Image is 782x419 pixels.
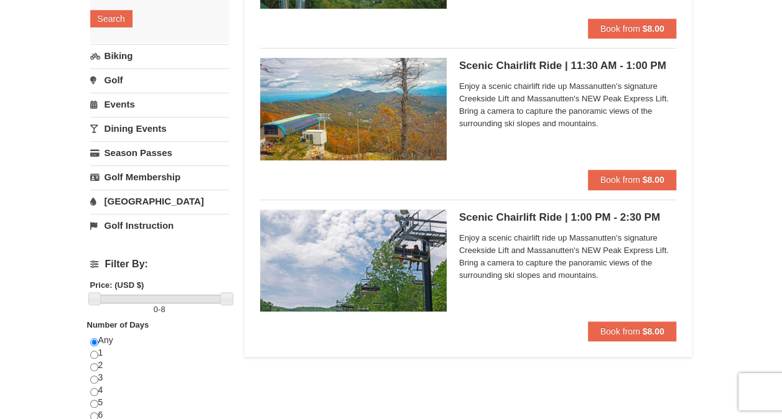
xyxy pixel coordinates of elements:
a: Golf Instruction [90,214,229,237]
img: 24896431-9-664d1467.jpg [260,209,447,311]
button: Book from $8.00 [588,170,677,190]
h5: Scenic Chairlift Ride | 1:00 PM - 2:30 PM [459,211,677,224]
span: 0 [154,305,158,314]
span: Enjoy a scenic chairlift ride up Massanutten’s signature Creekside Lift and Massanutten's NEW Pea... [459,232,677,282]
span: 8 [161,305,165,314]
a: Golf Membership [90,165,229,188]
button: Book from $8.00 [588,321,677,341]
strong: $8.00 [642,326,664,336]
span: Book from [600,175,640,185]
span: Book from [600,24,640,34]
button: Search [90,10,133,27]
a: Events [90,93,229,116]
span: Enjoy a scenic chairlift ride up Massanutten’s signature Creekside Lift and Massanutten's NEW Pea... [459,80,677,130]
strong: $8.00 [642,24,664,34]
a: Golf [90,68,229,91]
strong: Price: (USD $) [90,280,144,290]
strong: Number of Days [87,320,149,329]
a: Biking [90,44,229,67]
a: Dining Events [90,117,229,140]
h5: Scenic Chairlift Ride | 11:30 AM - 1:00 PM [459,60,677,72]
label: - [90,303,229,316]
a: Season Passes [90,141,229,164]
h4: Filter By: [90,259,229,270]
span: Book from [600,326,640,336]
img: 24896431-13-a88f1aaf.jpg [260,58,447,160]
button: Book from $8.00 [588,19,677,39]
strong: $8.00 [642,175,664,185]
a: [GEOGRAPHIC_DATA] [90,190,229,213]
